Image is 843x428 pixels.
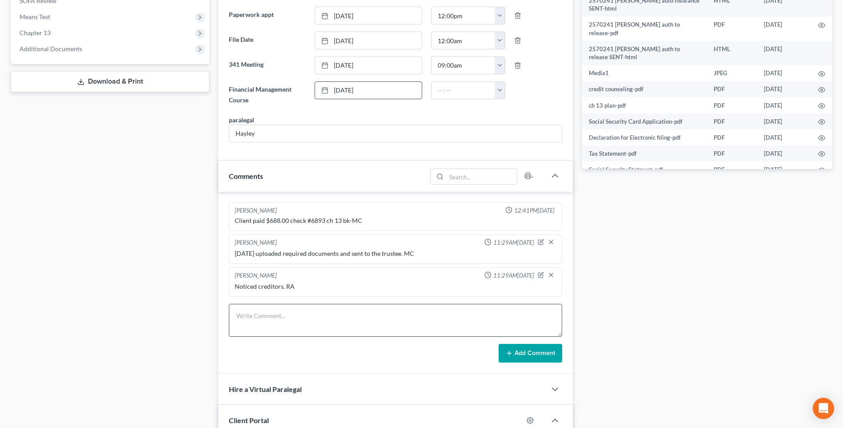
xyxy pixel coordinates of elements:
a: [DATE] [315,7,422,24]
label: File Date [224,32,310,49]
span: 11:29AM[DATE] [493,238,534,247]
div: [PERSON_NAME] [235,238,277,247]
input: -- : -- [431,82,495,99]
td: 2570241 [PERSON_NAME] auth to release SENT-html [582,41,707,65]
span: 12:41PM[DATE] [514,206,555,215]
td: ch 13 plan-pdf [582,97,707,113]
div: [PERSON_NAME] [235,206,277,215]
a: Download & Print [11,71,209,92]
td: [DATE] [757,129,811,145]
span: Means Test [20,13,50,20]
td: [DATE] [757,145,811,162]
a: [DATE] [315,32,422,49]
td: 2570241 [PERSON_NAME] auth to release-pdf [582,17,707,41]
td: [DATE] [757,17,811,41]
input: -- : -- [431,32,495,49]
td: PDF [707,97,757,113]
label: Financial Management Course [224,81,310,108]
span: Client Portal [229,416,269,424]
span: Chapter 13 [20,29,51,36]
a: [DATE] [315,57,422,74]
span: Additional Documents [20,45,82,52]
div: Client paid $688.00 check #6893 ch 13 bk-MC [235,216,556,225]
td: [DATE] [757,41,811,65]
a: [DATE] [315,82,422,99]
td: Social Security Card Application-pdf [582,113,707,129]
td: [DATE] [757,65,811,81]
td: Tax Statement-pdf [582,145,707,162]
label: 341 Meeting [224,57,310,74]
td: Media1 [582,65,707,81]
td: PDF [707,129,757,145]
td: Declaration for Electronic filing-pdf [582,129,707,145]
div: [DATE] uploaded required documents and sent to the trustee. MC [235,249,556,258]
div: [PERSON_NAME] [235,271,277,280]
td: HTML [707,41,757,65]
td: PDF [707,17,757,41]
input: Search... [446,169,517,184]
td: PDF [707,162,757,178]
td: PDF [707,81,757,97]
td: Social Security Statment-pdf [582,162,707,178]
td: credit counseling-pdf [582,81,707,97]
td: [DATE] [757,162,811,178]
label: Paperwork appt [224,7,310,24]
td: [DATE] [757,81,811,97]
input: -- : -- [431,57,495,74]
span: Comments [229,172,263,180]
button: Add Comment [499,344,562,363]
td: JPEG [707,65,757,81]
div: Noticed creditors. RA [235,282,556,291]
span: Hire a Virtual Paralegal [229,385,302,393]
td: [DATE] [757,113,811,129]
div: paralegal [229,115,254,125]
input: -- [229,125,562,142]
td: PDF [707,113,757,129]
div: Open Intercom Messenger [813,398,834,419]
td: PDF [707,145,757,162]
input: -- : -- [431,7,495,24]
span: 11:29AM[DATE] [493,271,534,280]
td: [DATE] [757,97,811,113]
